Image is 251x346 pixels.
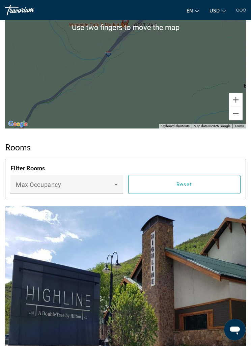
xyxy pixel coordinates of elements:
h4: Filter Rooms [10,165,241,172]
button: Change language [187,6,199,16]
span: en [187,8,193,13]
span: USD [210,8,220,13]
button: Change currency [210,6,226,16]
button: Zoom out [229,107,243,121]
span: Map data ©2025 Google [194,124,230,128]
a: Open this area in Google Maps (opens a new window) [7,120,29,129]
img: Google [7,120,29,129]
button: Zoom in [229,93,243,107]
button: Reset [128,175,241,194]
h2: Rooms [5,142,246,152]
iframe: Button to launch messaging window [224,319,246,341]
button: Keyboard shortcuts [161,124,190,129]
a: Travorium [5,5,56,15]
a: Terms (opens in new tab) [234,124,244,128]
span: Max Occupancy [16,181,61,189]
span: Reset [176,182,193,188]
